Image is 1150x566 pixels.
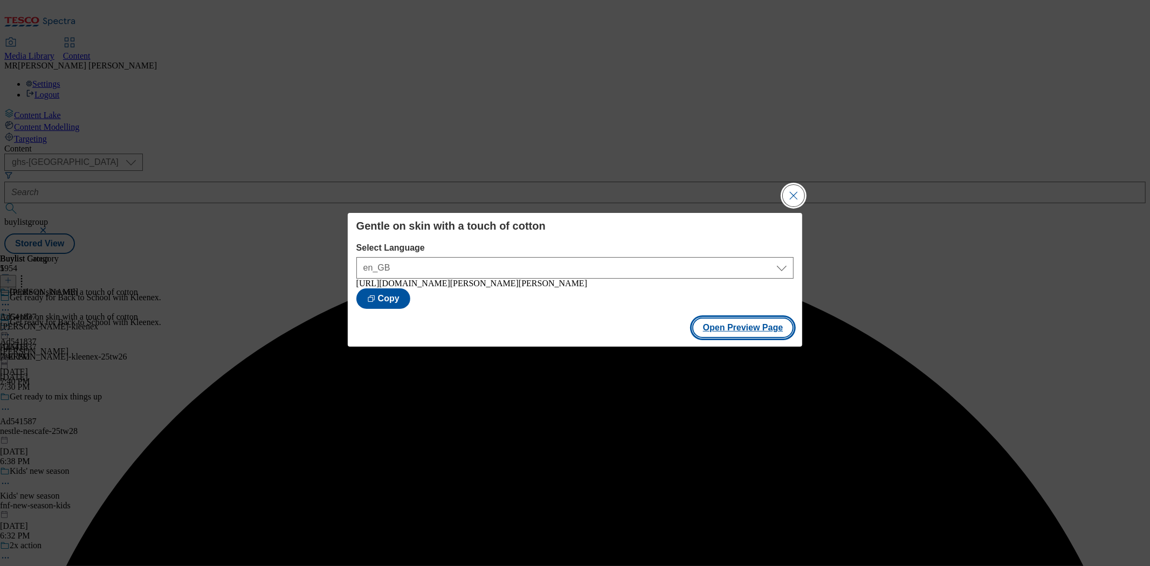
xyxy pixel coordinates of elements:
button: Copy [356,288,410,309]
h4: Gentle on skin with a touch of cotton [356,219,794,232]
div: [URL][DOMAIN_NAME][PERSON_NAME][PERSON_NAME] [356,279,794,288]
div: Modal [348,213,803,347]
button: Open Preview Page [692,317,794,338]
label: Select Language [356,243,794,253]
button: Close Modal [783,185,804,206]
